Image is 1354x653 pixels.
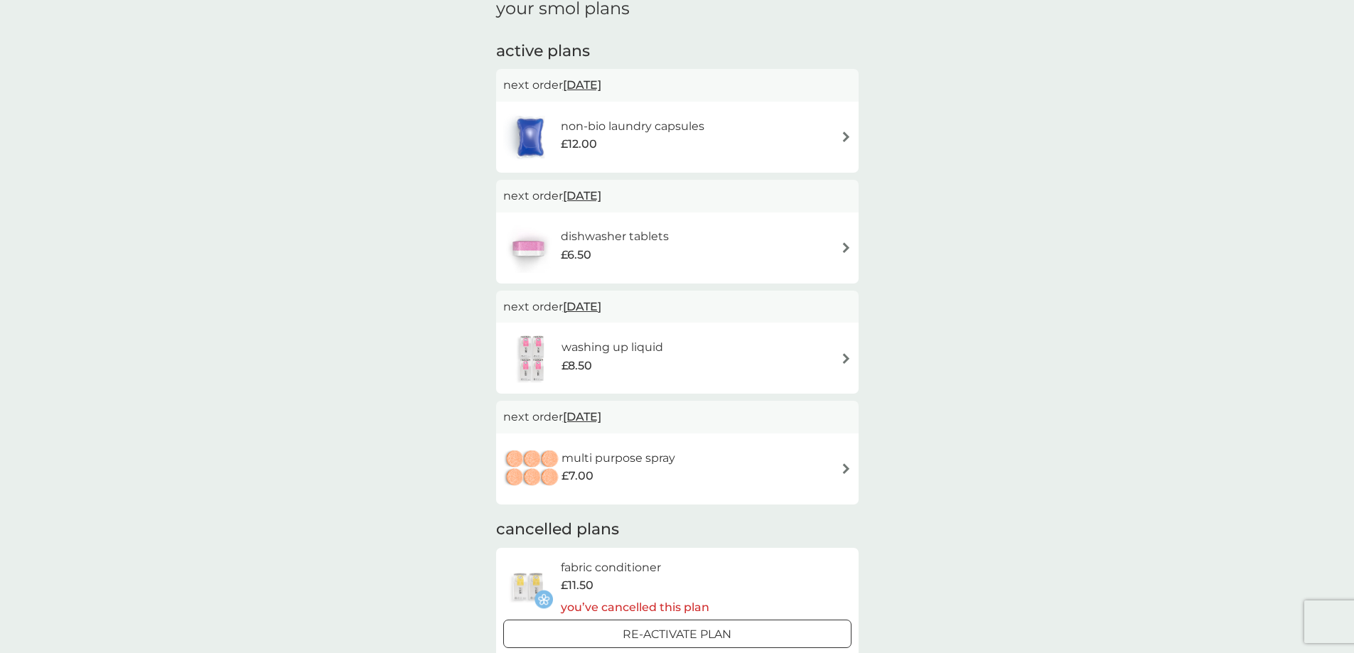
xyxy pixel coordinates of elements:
[561,598,709,617] p: you’ve cancelled this plan
[562,449,675,468] h6: multi purpose spray
[561,117,704,136] h6: non-bio laundry capsules
[561,135,597,153] span: £12.00
[562,467,593,485] span: £7.00
[563,182,601,210] span: [DATE]
[563,293,601,320] span: [DATE]
[561,576,593,595] span: £11.50
[563,403,601,431] span: [DATE]
[496,519,859,541] h2: cancelled plans
[503,620,851,648] button: Re-activate Plan
[503,112,557,162] img: non-bio laundry capsules
[841,353,851,364] img: arrow right
[561,227,669,246] h6: dishwasher tablets
[841,242,851,253] img: arrow right
[496,41,859,63] h2: active plans
[563,71,601,99] span: [DATE]
[841,463,851,474] img: arrow right
[503,76,851,95] p: next order
[841,131,851,142] img: arrow right
[503,333,562,383] img: washing up liquid
[503,223,553,273] img: dishwasher tablets
[503,408,851,426] p: next order
[503,187,851,205] p: next order
[562,357,592,375] span: £8.50
[561,246,591,264] span: £6.50
[503,562,553,612] img: fabric conditioner
[562,338,663,357] h6: washing up liquid
[503,444,562,494] img: multi purpose spray
[623,625,731,644] p: Re-activate Plan
[561,558,709,577] h6: fabric conditioner
[503,298,851,316] p: next order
